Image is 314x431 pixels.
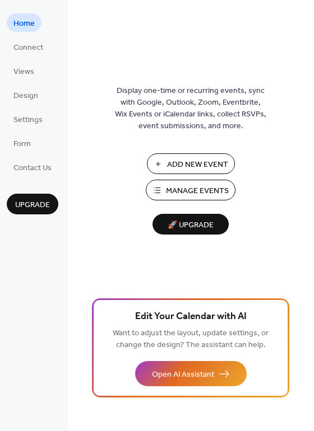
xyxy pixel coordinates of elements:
[13,114,43,126] span: Settings
[135,309,247,325] span: Edit Your Calendar with AI
[7,134,38,152] a: Form
[13,162,52,174] span: Contact Us
[7,38,50,56] a: Connect
[7,62,41,80] a: Views
[13,42,43,54] span: Connect
[7,110,49,128] a: Settings
[7,86,45,104] a: Design
[13,18,35,30] span: Home
[13,138,31,150] span: Form
[15,199,50,211] span: Upgrade
[153,214,229,235] button: 🚀 Upgrade
[135,361,247,386] button: Open AI Assistant
[166,185,229,197] span: Manage Events
[7,194,58,214] button: Upgrade
[13,66,34,78] span: Views
[159,218,222,233] span: 🚀 Upgrade
[115,85,266,132] span: Display one-time or recurring events, sync with Google, Outlook, Zoom, Eventbrite, Wix Events or ...
[167,159,228,171] span: Add New Event
[113,326,269,353] span: Want to adjust the layout, update settings, or change the design? The assistant can help.
[152,369,214,381] span: Open AI Assistant
[146,180,235,200] button: Manage Events
[147,153,235,174] button: Add New Event
[7,13,41,32] a: Home
[13,90,38,102] span: Design
[7,158,58,176] a: Contact Us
